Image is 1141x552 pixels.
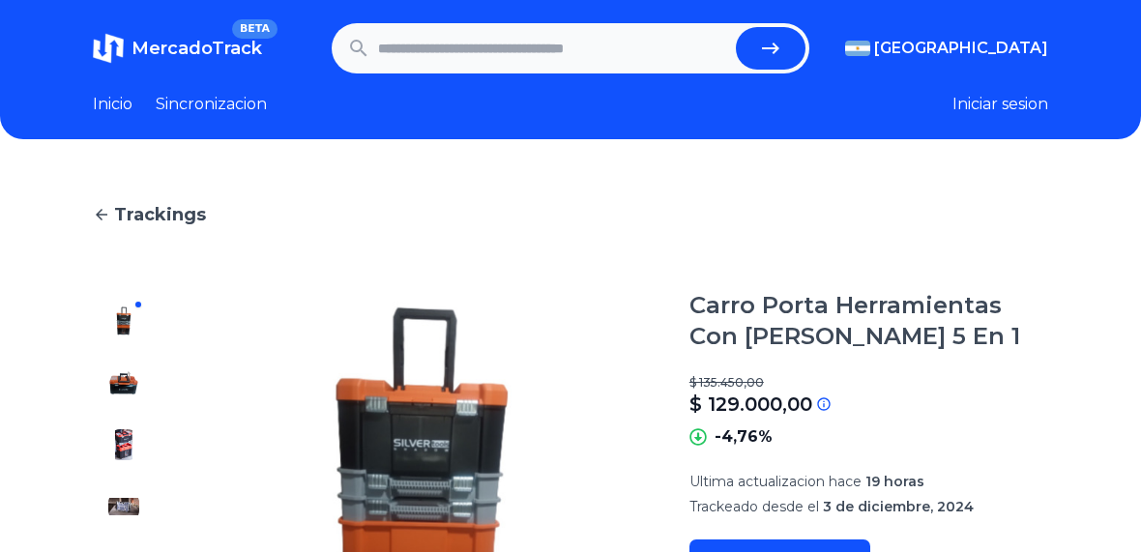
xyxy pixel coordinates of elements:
img: MercadoTrack [93,33,124,64]
img: Carro Porta Herramientas Con Ruedas 5 En 1 [108,429,139,460]
span: [GEOGRAPHIC_DATA] [874,37,1048,60]
a: Inicio [93,93,132,116]
span: Ultima actualizacion hace [689,473,862,490]
span: 3 de diciembre, 2024 [823,498,974,515]
button: [GEOGRAPHIC_DATA] [845,37,1048,60]
a: MercadoTrackBETA [93,33,262,64]
span: Trackings [114,201,206,228]
span: Trackeado desde el [689,498,819,515]
button: Iniciar sesion [952,93,1048,116]
img: Carro Porta Herramientas Con Ruedas 5 En 1 [108,491,139,522]
img: Carro Porta Herramientas Con Ruedas 5 En 1 [108,367,139,398]
img: Argentina [845,41,870,56]
span: MercadoTrack [132,38,262,59]
a: Sincronizacion [156,93,267,116]
h1: Carro Porta Herramientas Con [PERSON_NAME] 5 En 1 [689,290,1048,352]
a: Trackings [93,201,1048,228]
p: $ 135.450,00 [689,375,1048,391]
span: 19 horas [865,473,924,490]
p: -4,76% [715,425,773,449]
img: Carro Porta Herramientas Con Ruedas 5 En 1 [108,305,139,336]
p: $ 129.000,00 [689,391,812,418]
span: BETA [232,19,278,39]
